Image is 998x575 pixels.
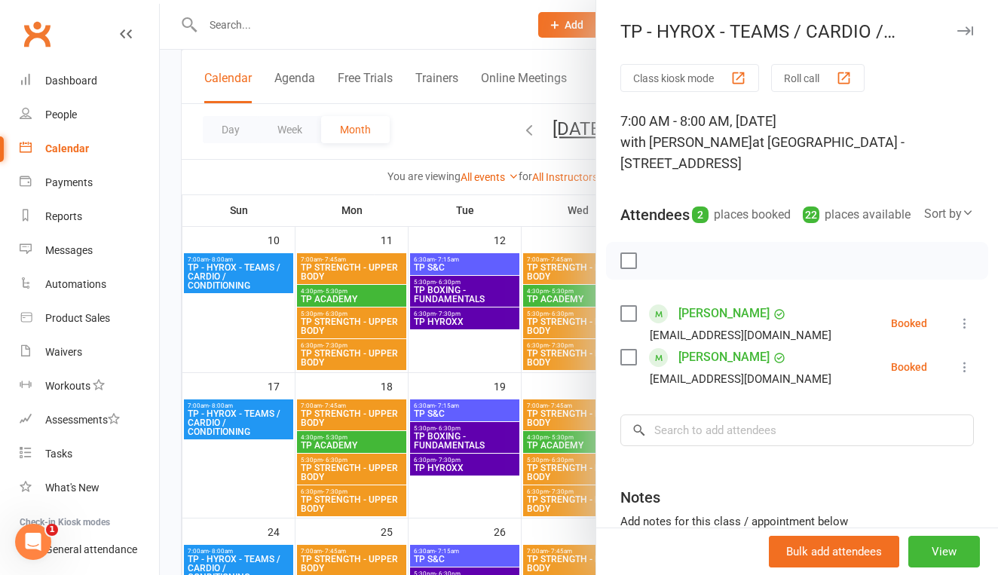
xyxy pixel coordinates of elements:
a: General attendance kiosk mode [20,533,159,567]
a: Workouts [20,369,159,403]
div: Calendar [45,142,89,154]
div: TP - HYROX - TEAMS / CARDIO / CONDITIONING [596,21,998,42]
div: Workouts [45,380,90,392]
a: Assessments [20,403,159,437]
div: People [45,109,77,121]
iframe: Intercom live chat [15,524,51,560]
div: places booked [692,204,791,225]
div: Assessments [45,414,120,426]
a: Messages [20,234,159,268]
div: Tasks [45,448,72,460]
a: What's New [20,471,159,505]
div: 22 [803,206,819,223]
a: People [20,98,159,132]
div: Booked [891,362,927,372]
a: Product Sales [20,301,159,335]
div: Booked [891,318,927,329]
button: Bulk add attendees [769,536,899,567]
button: Roll call [771,64,865,92]
div: Waivers [45,346,82,358]
div: Attendees [620,204,690,225]
button: View [908,536,980,567]
span: 1 [46,524,58,536]
div: Reports [45,210,82,222]
a: Calendar [20,132,159,166]
div: Product Sales [45,312,110,324]
div: places available [803,204,911,225]
div: 7:00 AM - 8:00 AM, [DATE] [620,111,974,174]
div: What's New [45,482,99,494]
div: [EMAIL_ADDRESS][DOMAIN_NAME] [650,369,831,389]
a: Clubworx [18,15,56,53]
a: Tasks [20,437,159,471]
span: at [GEOGRAPHIC_DATA] - [STREET_ADDRESS] [620,134,905,171]
a: [PERSON_NAME] [678,301,770,326]
div: Payments [45,176,93,188]
a: Dashboard [20,64,159,98]
span: with [PERSON_NAME] [620,134,752,150]
a: Waivers [20,335,159,369]
div: Messages [45,244,93,256]
div: Add notes for this class / appointment below [620,512,974,531]
div: Sort by [924,204,974,224]
div: Dashboard [45,75,97,87]
div: Notes [620,487,660,508]
button: Class kiosk mode [620,64,759,92]
input: Search to add attendees [620,414,974,446]
div: 2 [692,206,709,223]
div: General attendance [45,543,137,555]
a: Reports [20,200,159,234]
a: Automations [20,268,159,301]
a: Payments [20,166,159,200]
div: [EMAIL_ADDRESS][DOMAIN_NAME] [650,326,831,345]
div: Automations [45,278,106,290]
a: [PERSON_NAME] [678,345,770,369]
